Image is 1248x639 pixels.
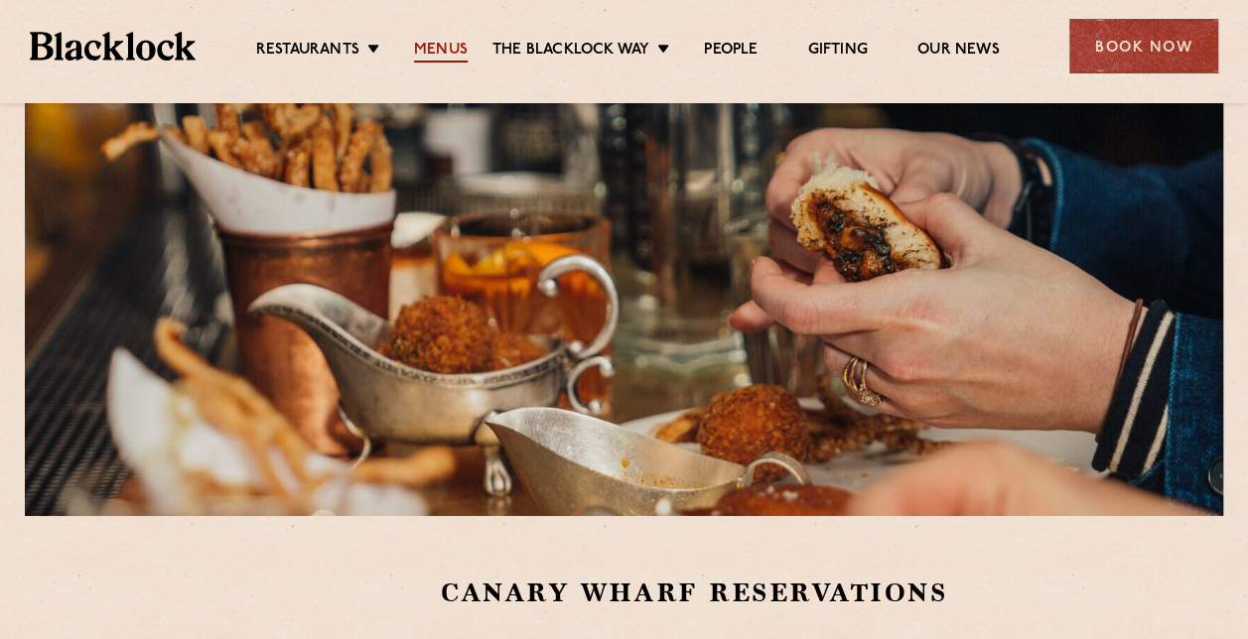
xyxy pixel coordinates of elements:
[704,41,758,63] a: People
[441,575,1202,610] h2: Canary Wharf Reservations
[1069,19,1218,73] div: Book Now
[414,41,468,63] a: Menus
[30,32,196,60] img: BL_Textured_Logo-footer-cropped.svg
[807,41,867,63] a: Gifting
[492,41,649,63] a: The Blacklock Way
[256,41,359,63] a: Restaurants
[917,41,1000,63] a: Our News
